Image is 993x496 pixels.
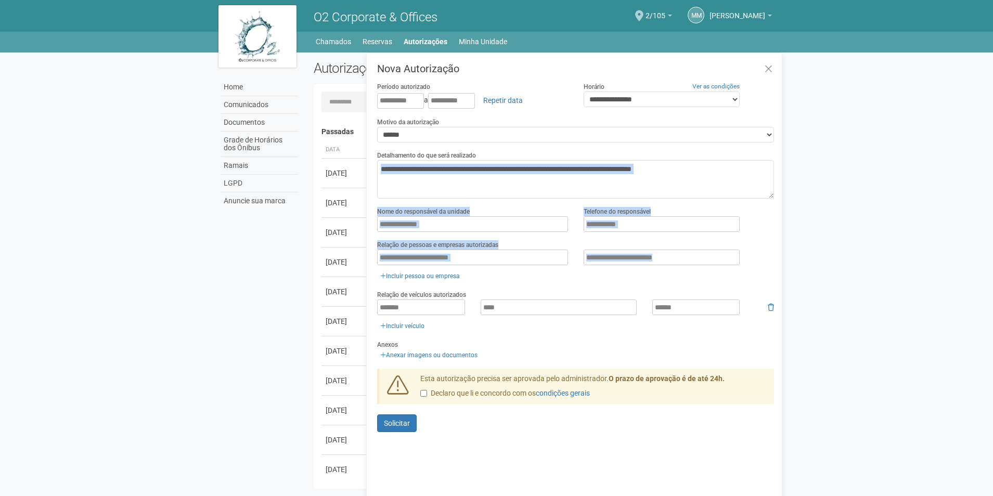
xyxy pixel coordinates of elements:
button: Solicitar [377,414,417,432]
strong: O prazo de aprovação é de até 24h. [609,374,725,383]
div: [DATE] [326,375,364,386]
a: Minha Unidade [459,34,507,49]
a: MM [688,7,704,23]
div: [DATE] [326,198,364,208]
label: Relação de veículos autorizados [377,290,466,299]
div: [DATE] [326,168,364,178]
a: Documentos [221,114,298,132]
i: Remover [768,304,774,311]
label: Motivo da autorização [377,118,439,127]
a: Incluir pessoa ou empresa [377,270,463,282]
a: Anuncie sua marca [221,192,298,210]
div: Esta autorização precisa ser aprovada pelo administrador. [412,374,775,404]
a: Ver as condições [692,83,740,90]
label: Detalhamento do que será realizado [377,151,476,160]
a: [PERSON_NAME] [710,13,772,21]
span: Solicitar [384,419,410,427]
div: [DATE] [326,464,364,475]
div: [DATE] [326,316,364,327]
label: Anexos [377,340,398,349]
a: Incluir veículo [377,320,428,332]
div: [DATE] [326,286,364,297]
a: Chamados [316,34,351,49]
div: [DATE] [326,435,364,445]
img: logo.jpg [218,5,296,68]
th: Data [321,141,368,159]
label: Relação de pessoas e empresas autorizadas [377,240,498,250]
h2: Autorizações [314,60,536,76]
div: [DATE] [326,346,364,356]
span: O2 Corporate & Offices [314,10,437,24]
span: 2/105 [646,2,665,20]
label: Período autorizado [377,82,430,92]
div: a [377,92,568,109]
h3: Nova Autorização [377,63,774,74]
h4: Passadas [321,128,767,136]
a: Anexar imagens ou documentos [377,349,481,361]
input: Declaro que li e concordo com oscondições gerais [420,390,427,397]
a: LGPD [221,175,298,192]
div: [DATE] [326,405,364,415]
span: Marcelo Marins [710,2,765,20]
label: Horário [584,82,604,92]
label: Nome do responsável da unidade [377,207,470,216]
a: Repetir data [476,92,530,109]
a: Home [221,79,298,96]
a: Ramais [221,157,298,175]
a: Reservas [363,34,392,49]
a: Comunicados [221,96,298,114]
div: [DATE] [326,227,364,238]
label: Declaro que li e concordo com os [420,388,590,399]
a: Grade de Horários dos Ônibus [221,132,298,157]
a: condições gerais [536,389,590,397]
a: Autorizações [404,34,447,49]
a: 2/105 [646,13,672,21]
div: [DATE] [326,257,364,267]
label: Telefone do responsável [584,207,651,216]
